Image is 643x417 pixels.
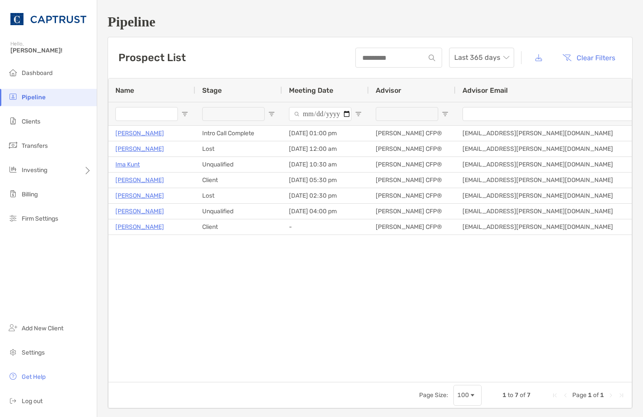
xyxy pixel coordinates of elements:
[369,157,456,172] div: [PERSON_NAME] CFP®
[8,213,18,223] img: firm-settings icon
[115,107,178,121] input: Name Filter Input
[607,392,614,399] div: Next Page
[181,111,188,117] button: Open Filter Menu
[8,140,18,150] img: transfers icon
[195,126,282,141] div: Intro Call Complete
[453,385,482,406] div: Page Size
[282,126,369,141] div: [DATE] 01:00 pm
[22,373,46,381] span: Get Help
[551,392,558,399] div: First Page
[10,3,86,35] img: CAPTRUST Logo
[115,86,134,94] span: Name
[355,111,362,117] button: Open Filter Menu
[369,126,456,141] div: [PERSON_NAME] CFP®
[195,173,282,188] div: Client
[556,48,622,67] button: Clear Filters
[600,391,604,399] span: 1
[588,391,592,399] span: 1
[289,107,351,121] input: Meeting Date Filter Input
[369,188,456,203] div: [PERSON_NAME] CFP®
[593,391,599,399] span: of
[282,219,369,235] div: -
[115,143,164,154] a: [PERSON_NAME]
[289,86,333,94] span: Meeting Date
[195,157,282,172] div: Unqualified
[10,47,92,54] span: [PERSON_NAME]!
[442,111,449,117] button: Open Filter Menu
[8,67,18,78] img: dashboard icon
[8,116,18,126] img: clients icon
[22,166,47,174] span: Investing
[115,128,164,139] a: [PERSON_NAME]
[508,391,513,399] span: to
[419,391,448,399] div: Page Size:
[118,52,186,64] h3: Prospect List
[22,69,52,77] span: Dashboard
[115,175,164,186] a: [PERSON_NAME]
[195,204,282,219] div: Unqualified
[8,189,18,199] img: billing icon
[369,141,456,156] div: [PERSON_NAME] CFP®
[282,141,369,156] div: [DATE] 12:00 am
[8,323,18,333] img: add_new_client icon
[22,397,43,405] span: Log out
[22,191,38,198] span: Billing
[22,142,48,150] span: Transfers
[202,86,222,94] span: Stage
[195,219,282,235] div: Client
[268,111,275,117] button: Open Filter Menu
[454,48,509,67] span: Last 365 days
[8,347,18,357] img: settings icon
[527,391,531,399] span: 7
[8,395,18,406] img: logout icon
[8,164,18,175] img: investing icon
[618,392,625,399] div: Last Page
[572,391,587,399] span: Page
[457,391,469,399] div: 100
[282,188,369,203] div: [DATE] 02:30 pm
[502,391,506,399] span: 1
[115,222,164,232] a: [PERSON_NAME]
[22,94,46,101] span: Pipeline
[369,204,456,219] div: [PERSON_NAME] CFP®
[8,371,18,381] img: get-help icon
[22,118,40,125] span: Clients
[8,91,18,102] img: pipeline icon
[282,204,369,219] div: [DATE] 04:00 pm
[195,141,282,156] div: Lost
[282,173,369,188] div: [DATE] 05:30 pm
[22,215,58,222] span: Firm Settings
[115,159,140,170] a: Ima Kunt
[369,173,456,188] div: [PERSON_NAME] CFP®
[195,188,282,203] div: Lost
[376,86,401,94] span: Advisor
[429,55,435,61] img: input icon
[115,206,164,217] a: [PERSON_NAME]
[115,190,164,201] a: [PERSON_NAME]
[22,349,45,356] span: Settings
[108,14,633,30] h1: Pipeline
[282,157,369,172] div: [DATE] 10:30 am
[520,391,525,399] span: of
[463,86,508,94] span: Advisor Email
[562,392,569,399] div: Previous Page
[22,325,63,332] span: Add New Client
[515,391,518,399] span: 7
[369,219,456,235] div: [PERSON_NAME] CFP®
